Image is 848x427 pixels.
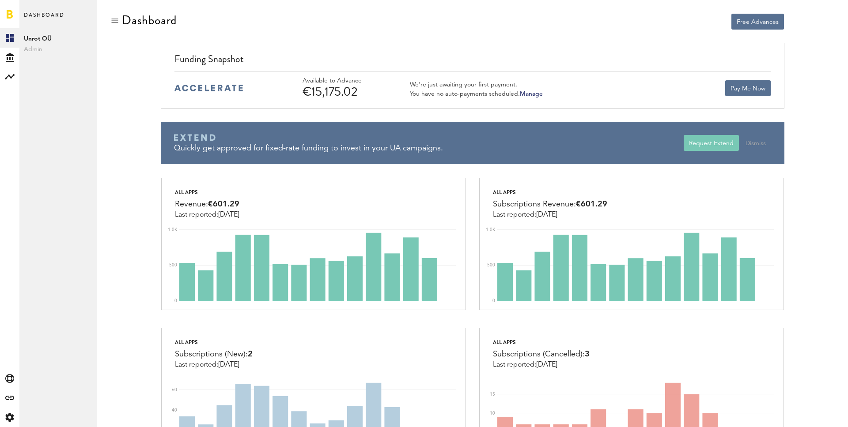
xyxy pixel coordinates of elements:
[175,337,253,348] div: All apps
[410,81,543,89] div: We’re just awaiting your first payment.
[740,135,771,151] button: Dismiss
[175,361,253,369] div: Last reported:
[486,228,496,232] text: 1.0K
[218,361,239,368] span: [DATE]
[493,337,590,348] div: All apps
[303,85,386,99] div: €15,175.02
[487,263,495,267] text: 500
[576,200,607,208] span: €601.29
[725,80,771,96] button: Pay Me Now
[174,52,770,71] div: Funding Snapshot
[24,10,64,28] span: Dashboard
[174,134,216,141] img: Braavo Extend
[492,299,495,303] text: 0
[208,200,239,208] span: €601.29
[168,228,178,232] text: 1.0K
[493,198,607,211] div: Subscriptions Revenue:
[585,350,590,358] span: 3
[174,85,243,91] img: accelerate-medium-blue-logo.svg
[174,299,177,303] text: 0
[520,91,543,97] a: Manage
[169,263,177,267] text: 500
[779,401,839,423] iframe: Öffnet ein Widget, in dem Sie weitere Informationen finden
[410,90,543,98] div: You have no auto-payments scheduled.
[493,348,590,361] div: Subscriptions (Cancelled):
[175,348,253,361] div: Subscriptions (New):
[493,361,590,369] div: Last reported:
[731,14,784,30] button: Free Advances
[172,388,177,393] text: 60
[175,211,239,219] div: Last reported:
[303,77,386,85] div: Available to Advance
[172,408,177,413] text: 40
[175,187,239,198] div: All apps
[248,350,253,358] span: 2
[24,44,93,55] span: Admin
[493,187,607,198] div: All apps
[174,143,683,154] div: Quickly get approved for fixed-rate funding to invest in your UA campaigns.
[536,361,557,368] span: [DATE]
[536,211,557,218] span: [DATE]
[684,135,739,151] button: Request Extend
[490,392,495,397] text: 15
[218,211,239,218] span: [DATE]
[490,411,495,416] text: 10
[493,211,607,219] div: Last reported:
[122,13,177,27] div: Dashboard
[175,198,239,211] div: Revenue:
[24,34,93,44] span: Unrot OÜ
